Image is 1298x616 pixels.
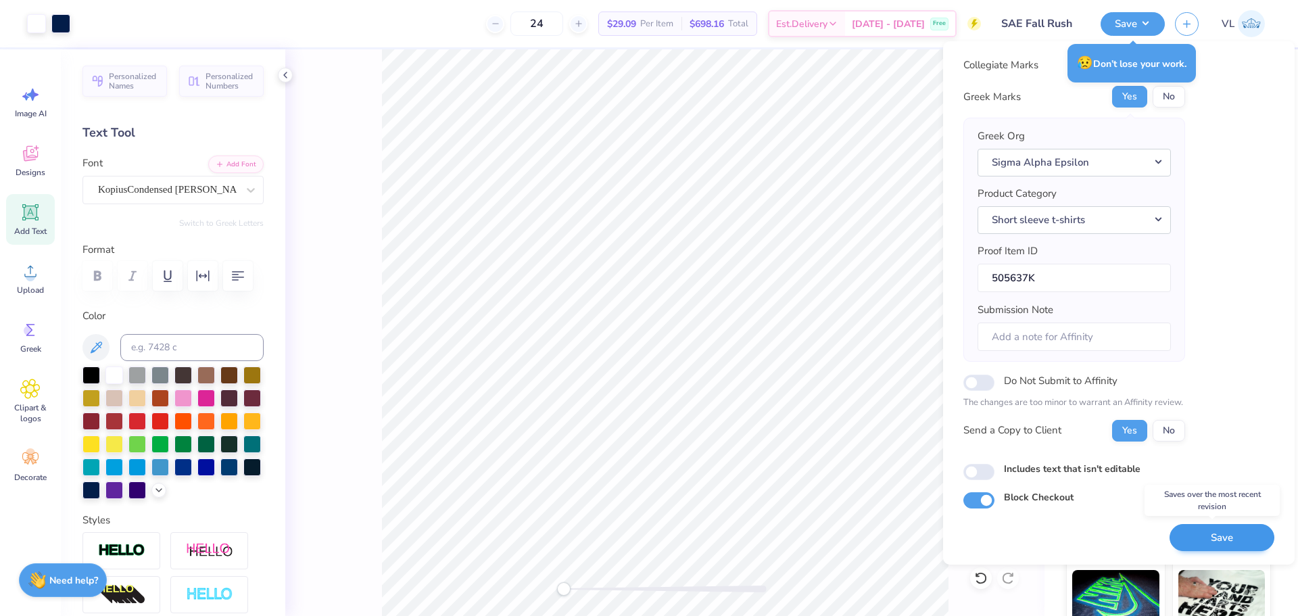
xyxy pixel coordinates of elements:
[978,128,1025,144] label: Greek Org
[978,149,1171,176] button: Sigma Alpha Epsilon
[15,108,47,119] span: Image AI
[186,542,233,559] img: Shadow
[1112,420,1147,442] button: Yes
[1145,485,1280,516] div: Saves over the most recent revision
[1067,44,1196,82] div: Don’t lose your work.
[179,66,264,97] button: Personalized Numbers
[109,72,159,91] span: Personalized Names
[1004,372,1117,389] label: Do Not Submit to Affinity
[1153,420,1185,442] button: No
[20,343,41,354] span: Greek
[1004,490,1074,504] label: Block Checkout
[978,323,1171,352] input: Add a note for Affinity
[1222,16,1234,32] span: VL
[8,402,53,424] span: Clipart & logos
[933,19,946,28] span: Free
[82,66,167,97] button: Personalized Names
[991,10,1090,37] input: Untitled Design
[98,584,145,606] img: 3D Illusion
[1153,86,1185,108] button: No
[1077,54,1093,72] span: 😥
[963,423,1061,438] div: Send a Copy to Client
[1101,12,1165,36] button: Save
[690,17,724,31] span: $698.16
[14,472,47,483] span: Decorate
[82,308,264,324] label: Color
[1216,10,1271,37] a: VL
[978,186,1057,202] label: Product Category
[82,124,264,142] div: Text Tool
[82,242,264,258] label: Format
[82,513,110,528] label: Styles
[978,206,1171,234] button: Short sleeve t-shirts
[728,17,748,31] span: Total
[17,285,44,295] span: Upload
[963,396,1185,410] p: The changes are too minor to warrant an Affinity review.
[98,543,145,559] img: Stroke
[963,57,1038,73] div: Collegiate Marks
[640,17,673,31] span: Per Item
[776,17,827,31] span: Est. Delivery
[852,17,925,31] span: [DATE] - [DATE]
[978,243,1038,259] label: Proof Item ID
[16,167,45,178] span: Designs
[82,156,103,171] label: Font
[179,218,264,229] button: Switch to Greek Letters
[120,334,264,361] input: e.g. 7428 c
[208,156,264,173] button: Add Font
[557,582,571,596] div: Accessibility label
[206,72,256,91] span: Personalized Numbers
[963,89,1021,105] div: Greek Marks
[14,226,47,237] span: Add Text
[1170,524,1274,552] button: Save
[978,302,1053,318] label: Submission Note
[510,11,563,36] input: – –
[49,574,98,587] strong: Need help?
[1004,462,1140,476] label: Includes text that isn't editable
[186,587,233,602] img: Negative Space
[1238,10,1265,37] img: Vincent Lloyd Laurel
[607,17,636,31] span: $29.09
[1112,86,1147,108] button: Yes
